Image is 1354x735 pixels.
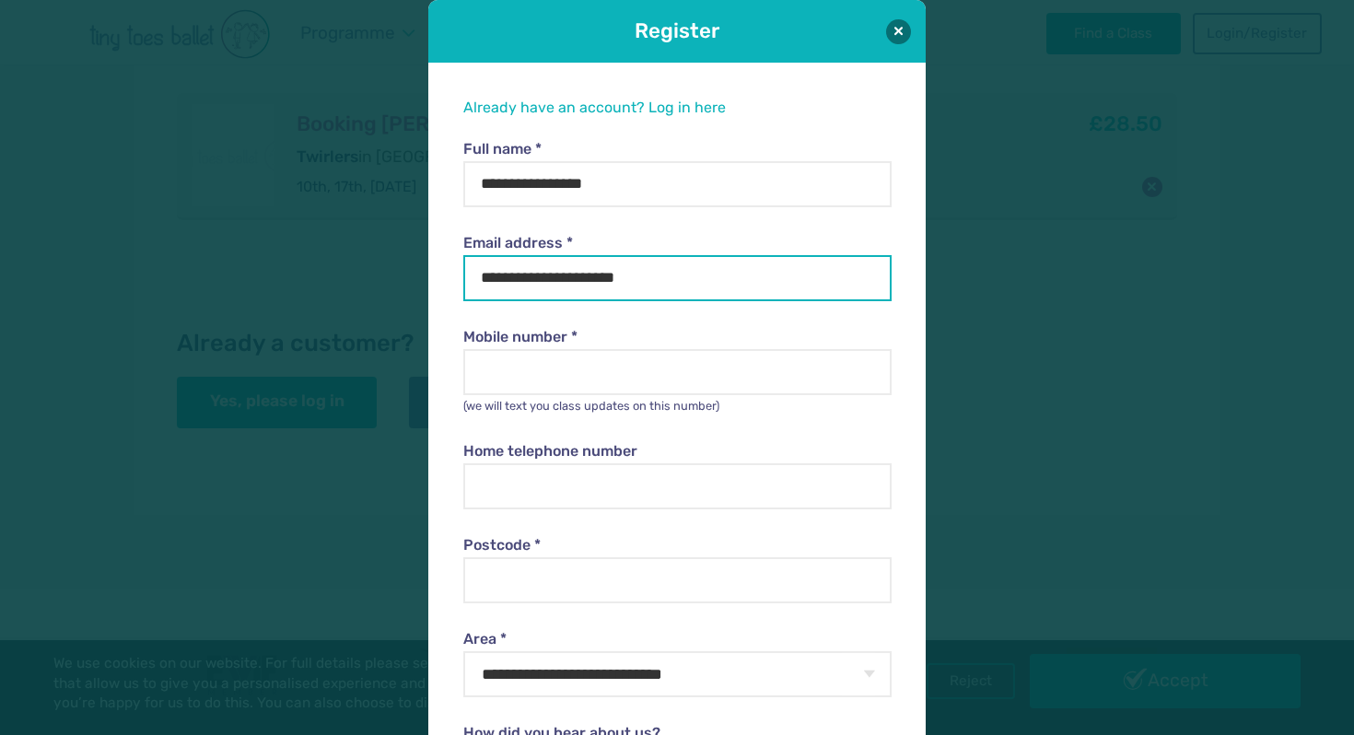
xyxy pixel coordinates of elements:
label: Area * [463,629,891,649]
label: Mobile number * [463,327,891,347]
label: Full name * [463,139,891,159]
label: Home telephone number [463,441,891,461]
a: Already have an account? Log in here [463,99,726,116]
small: (we will text you class updates on this number) [463,399,719,413]
label: Postcode * [463,535,891,555]
label: Email address * [463,233,891,253]
h1: Register [480,17,874,45]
